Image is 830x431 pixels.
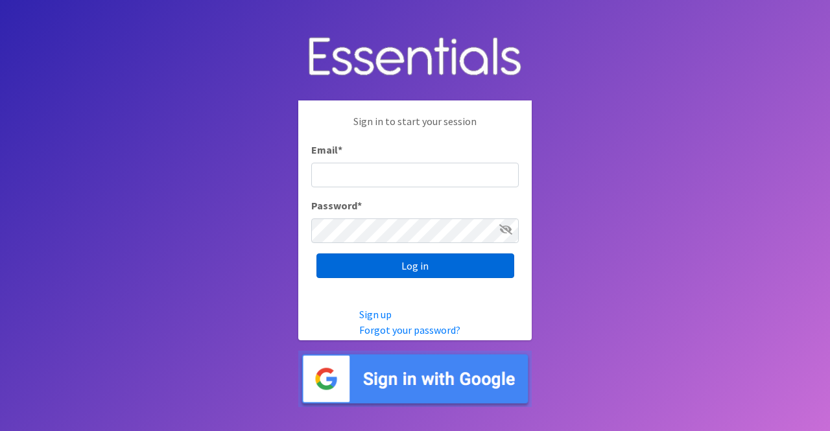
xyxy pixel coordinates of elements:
a: Forgot your password? [359,323,460,336]
label: Email [311,142,342,157]
a: Sign up [359,308,392,321]
abbr: required [338,143,342,156]
input: Log in [316,253,514,278]
img: Sign in with Google [298,351,532,407]
abbr: required [357,199,362,212]
img: Human Essentials [298,24,532,91]
label: Password [311,198,362,213]
p: Sign in to start your session [311,113,519,142]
